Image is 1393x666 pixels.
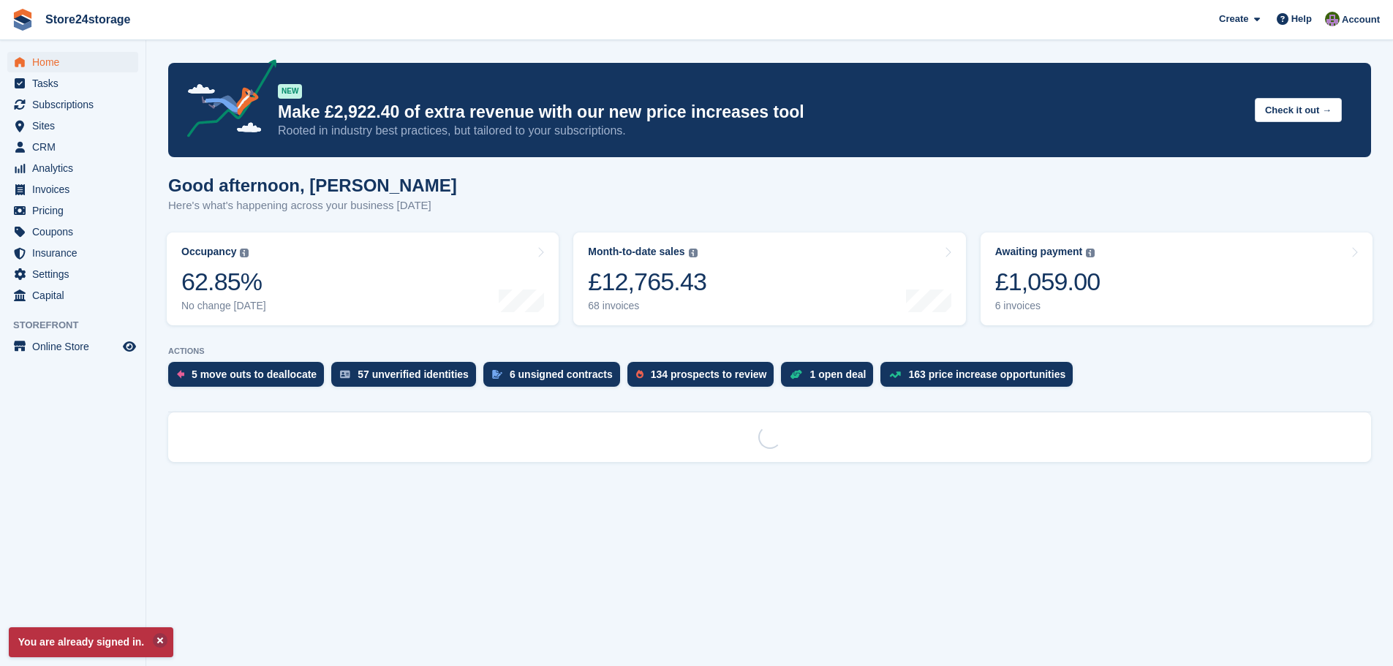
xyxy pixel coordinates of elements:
img: icon-info-grey-7440780725fd019a000dd9b08b2336e03edf1995a4989e88bcd33f0948082b44.svg [1086,249,1095,257]
img: icon-info-grey-7440780725fd019a000dd9b08b2336e03edf1995a4989e88bcd33f0948082b44.svg [689,249,698,257]
div: 68 invoices [588,300,706,312]
span: Invoices [32,179,120,200]
h1: Good afternoon, [PERSON_NAME] [168,175,457,195]
div: Awaiting payment [995,246,1083,258]
div: 5 move outs to deallocate [192,368,317,380]
span: Analytics [32,158,120,178]
a: menu [7,137,138,157]
img: stora-icon-8386f47178a22dfd0bd8f6a31ec36ba5ce8667c1dd55bd0f319d3a0aa187defe.svg [12,9,34,31]
a: 134 prospects to review [627,362,782,394]
div: 62.85% [181,267,266,297]
a: menu [7,336,138,357]
img: icon-info-grey-7440780725fd019a000dd9b08b2336e03edf1995a4989e88bcd33f0948082b44.svg [240,249,249,257]
p: You are already signed in. [9,627,173,657]
span: Capital [32,285,120,306]
div: Occupancy [181,246,236,258]
span: Pricing [32,200,120,221]
p: ACTIONS [168,347,1371,356]
a: Preview store [121,338,138,355]
a: menu [7,73,138,94]
a: menu [7,179,138,200]
button: Check it out → [1255,98,1342,122]
span: Sites [32,116,120,136]
div: Month-to-date sales [588,246,684,258]
a: 163 price increase opportunities [880,362,1080,394]
img: price_increase_opportunities-93ffe204e8149a01c8c9dc8f82e8f89637d9d84a8eef4429ea346261dce0b2c0.svg [889,371,901,378]
img: verify_identity-adf6edd0f0f0b5bbfe63781bf79b02c33cf7c696d77639b501bdc392416b5a36.svg [340,370,350,379]
span: Subscriptions [32,94,120,115]
div: 134 prospects to review [651,368,767,380]
span: Coupons [32,222,120,242]
div: NEW [278,84,302,99]
span: Help [1291,12,1312,26]
span: Home [32,52,120,72]
span: Account [1342,12,1380,27]
span: CRM [32,137,120,157]
span: Settings [32,264,120,284]
a: Awaiting payment £1,059.00 6 invoices [981,232,1373,325]
span: Storefront [13,318,146,333]
div: 6 invoices [995,300,1101,312]
div: No change [DATE] [181,300,266,312]
img: price-adjustments-announcement-icon-8257ccfd72463d97f412b2fc003d46551f7dbcb40ab6d574587a9cd5c0d94... [175,59,277,143]
span: Online Store [32,336,120,357]
img: deal-1b604bf984904fb50ccaf53a9ad4b4a5d6e5aea283cecdc64d6e3604feb123c2.svg [790,369,802,379]
div: £12,765.43 [588,267,706,297]
span: Create [1219,12,1248,26]
p: Rooted in industry best practices, but tailored to your subscriptions. [278,123,1243,139]
a: menu [7,200,138,221]
div: 163 price increase opportunities [908,368,1065,380]
a: menu [7,285,138,306]
a: Month-to-date sales £12,765.43 68 invoices [573,232,965,325]
div: 6 unsigned contracts [510,368,613,380]
a: Occupancy 62.85% No change [DATE] [167,232,559,325]
a: Store24storage [39,7,137,31]
p: Make £2,922.40 of extra revenue with our new price increases tool [278,102,1243,123]
img: Jane Welch [1325,12,1340,26]
img: prospect-51fa495bee0391a8d652442698ab0144808aea92771e9ea1ae160a38d050c398.svg [636,370,643,379]
div: 57 unverified identities [358,368,469,380]
a: 6 unsigned contracts [483,362,627,394]
img: contract_signature_icon-13c848040528278c33f63329250d36e43548de30e8caae1d1a13099fd9432cc5.svg [492,370,502,379]
a: menu [7,52,138,72]
a: menu [7,222,138,242]
img: move_outs_to_deallocate_icon-f764333ba52eb49d3ac5e1228854f67142a1ed5810a6f6cc68b1a99e826820c5.svg [177,370,184,379]
a: menu [7,243,138,263]
a: menu [7,158,138,178]
a: 57 unverified identities [331,362,483,394]
a: 5 move outs to deallocate [168,362,331,394]
a: menu [7,94,138,115]
a: menu [7,264,138,284]
div: 1 open deal [809,368,866,380]
a: menu [7,116,138,136]
span: Insurance [32,243,120,263]
a: 1 open deal [781,362,880,394]
div: £1,059.00 [995,267,1101,297]
p: Here's what's happening across your business [DATE] [168,197,457,214]
span: Tasks [32,73,120,94]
